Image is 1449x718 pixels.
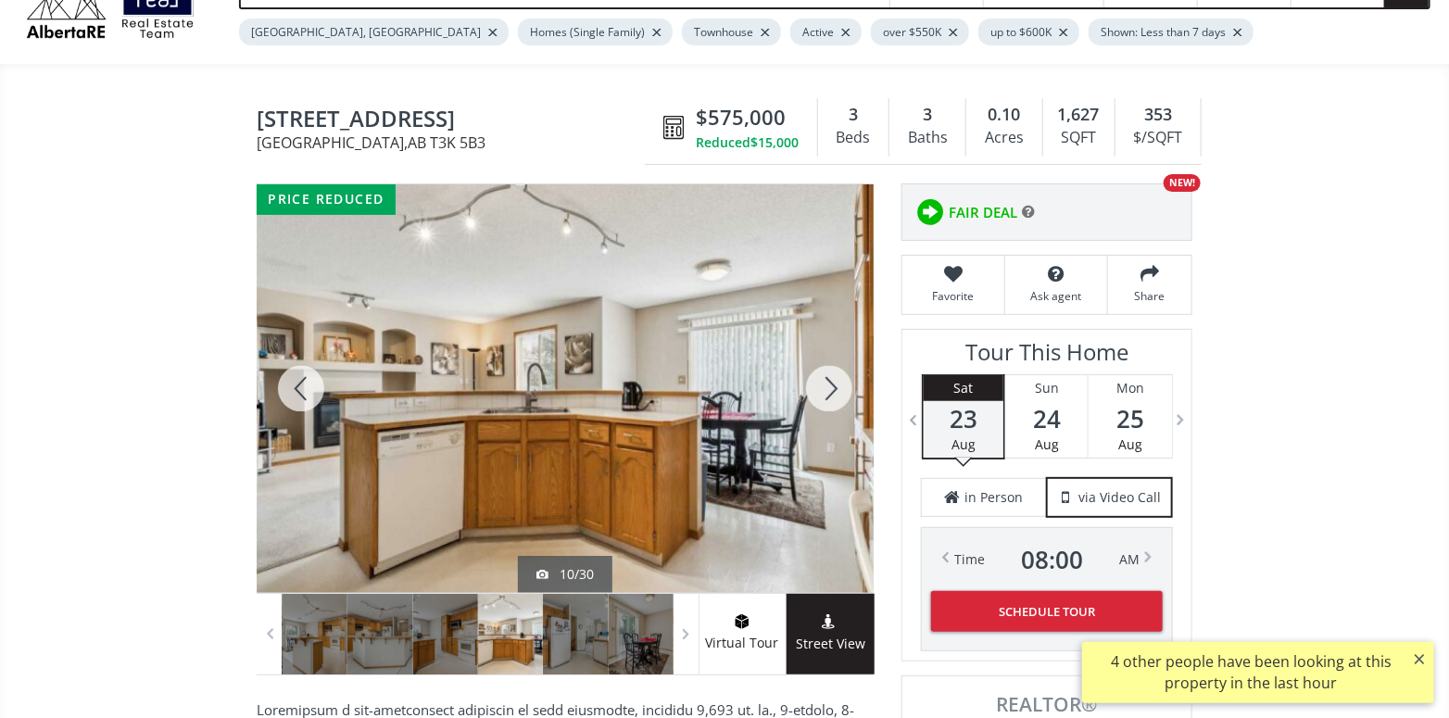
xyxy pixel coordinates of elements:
[827,103,879,127] div: 3
[790,19,862,45] div: Active
[696,103,786,132] span: $575,000
[921,339,1173,374] h3: Tour This Home
[1058,103,1100,127] span: 1,627
[1119,435,1143,453] span: Aug
[682,19,781,45] div: Townhouse
[924,406,1003,432] span: 23
[257,184,396,215] div: price reduced
[239,19,509,45] div: [GEOGRAPHIC_DATA], [GEOGRAPHIC_DATA]
[965,488,1024,507] span: in Person
[1035,435,1059,453] span: Aug
[1005,375,1088,401] div: Sun
[976,124,1032,152] div: Acres
[951,435,976,453] span: Aug
[924,375,1003,401] div: Sat
[912,194,949,231] img: rating icon
[949,203,1017,222] span: FAIR DEAL
[871,19,969,45] div: over $550K
[954,547,1140,573] div: Time AM
[1164,174,1201,192] div: NEW!
[978,19,1079,45] div: up to $600K
[1052,124,1105,152] div: SQFT
[1021,547,1083,573] span: 08 : 00
[1014,288,1098,304] span: Ask agent
[1089,406,1172,432] span: 25
[257,135,654,150] span: [GEOGRAPHIC_DATA] , AB T3K 5B3
[257,107,654,135] span: 1210 Harvest Hills Drive NE
[696,133,799,152] div: Reduced
[699,633,786,654] span: Virtual Tour
[899,103,956,127] div: 3
[1125,103,1191,127] div: 353
[1089,19,1254,45] div: Shown: Less than 7 days
[1089,375,1172,401] div: Mon
[912,288,995,304] span: Favorite
[1405,642,1434,675] button: ×
[827,124,879,152] div: Beds
[536,565,594,584] div: 10/30
[750,133,799,152] span: $15,000
[787,634,875,655] span: Street View
[1005,406,1088,432] span: 24
[518,19,673,45] div: Homes (Single Family)
[1117,288,1182,304] span: Share
[899,124,956,152] div: Baths
[931,591,1163,632] button: Schedule Tour
[699,594,787,674] a: virtual tour iconVirtual Tour
[1078,488,1161,507] span: via Video Call
[1125,124,1191,152] div: $/SQFT
[923,695,1171,714] span: REALTOR®
[1091,651,1411,694] div: 4 other people have been looking at this property in the last hour
[976,103,1032,127] div: 0.10
[733,614,751,629] img: virtual tour icon
[257,184,874,593] div: 1210 Harvest Hills Drive NE Calgary, AB T3K 5B3 - Photo 10 of 30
